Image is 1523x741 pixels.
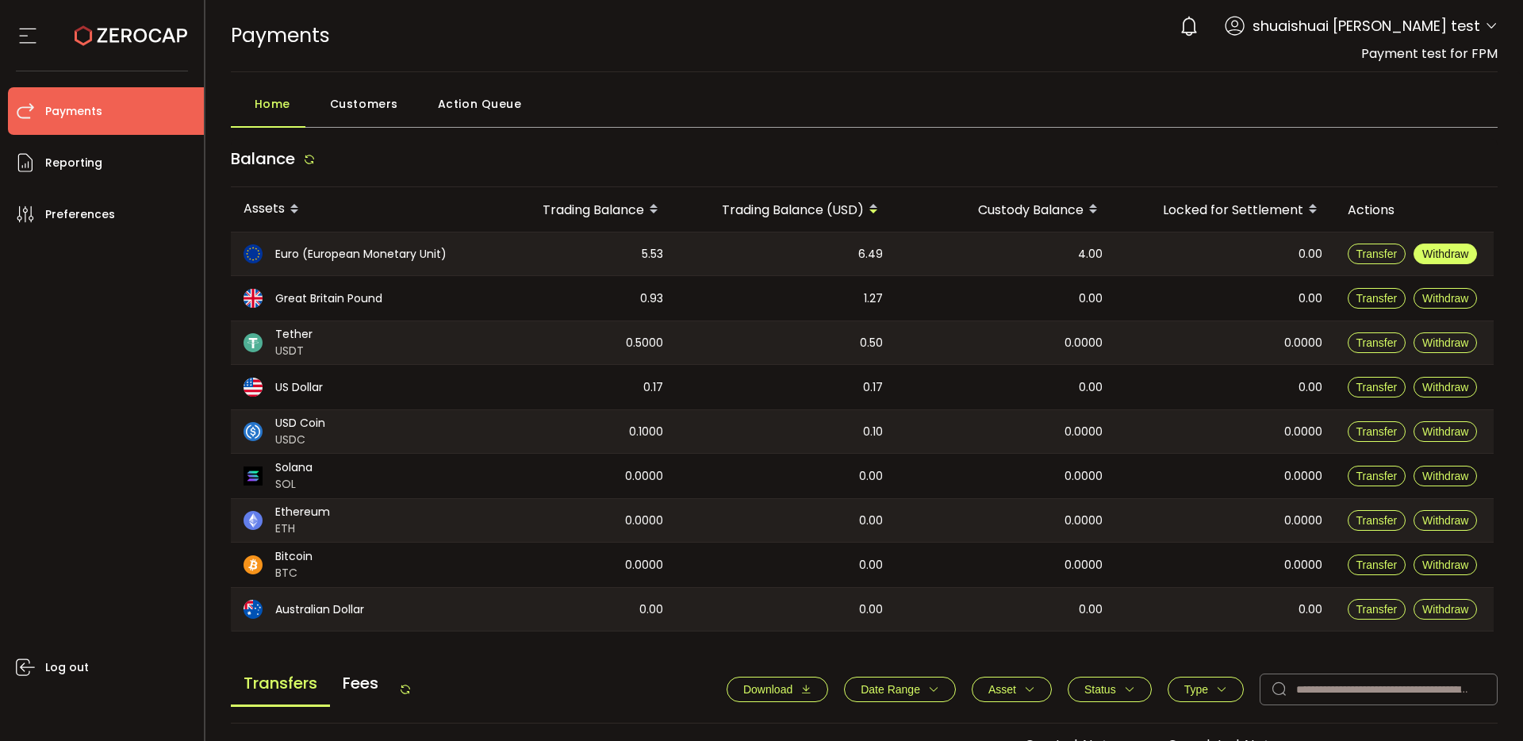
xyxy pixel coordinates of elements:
span: 0.50 [860,334,883,352]
button: Asset [972,677,1052,702]
div: Locked for Settlement [1115,196,1335,223]
span: 6.49 [858,245,883,263]
span: Date Range [861,683,920,696]
span: 0.0000 [1065,467,1103,486]
button: Transfer [1348,377,1406,397]
span: Balance [231,148,295,170]
span: 0.00 [1079,290,1103,308]
img: usdt_portfolio.svg [244,333,263,352]
span: 0.00 [859,467,883,486]
span: US Dollar [275,379,323,396]
span: shuaishuai [PERSON_NAME] test [1253,15,1480,36]
span: 0.0000 [1065,556,1103,574]
span: 0.0000 [625,556,663,574]
span: Withdraw [1422,248,1468,260]
span: BTC [275,565,313,582]
span: Status [1084,683,1116,696]
span: Home [255,88,290,120]
button: Date Range [844,677,956,702]
span: Customers [330,88,398,120]
span: 0.17 [863,378,883,397]
span: 0.1000 [629,423,663,441]
span: Transfer [1356,381,1398,394]
button: Transfer [1348,288,1406,309]
button: Transfer [1348,244,1406,264]
span: 5.53 [642,245,663,263]
span: USDC [275,432,325,448]
span: 0.00 [1299,290,1322,308]
span: Transfers [231,662,330,707]
img: eur_portfolio.svg [244,244,263,263]
button: Transfer [1348,510,1406,531]
span: 0.0000 [1284,334,1322,352]
button: Transfer [1348,332,1406,353]
span: 0.0000 [1065,423,1103,441]
span: Reporting [45,152,102,175]
button: Transfer [1348,466,1406,486]
button: Withdraw [1414,421,1477,442]
iframe: Chat Widget [1334,570,1523,741]
span: SOL [275,476,313,493]
span: Type [1184,683,1208,696]
img: usd_portfolio.svg [244,378,263,397]
button: Transfer [1348,555,1406,575]
span: 0.00 [1299,601,1322,619]
span: 0.10 [863,423,883,441]
button: Status [1068,677,1152,702]
span: Payments [45,100,102,123]
span: Ethereum [275,504,330,520]
span: 1.27 [864,290,883,308]
span: 0.0000 [1284,423,1322,441]
span: 0.00 [1079,601,1103,619]
span: 4.00 [1078,245,1103,263]
span: Download [743,683,792,696]
span: Transfer [1356,292,1398,305]
span: Withdraw [1422,336,1468,349]
span: Action Queue [438,88,522,120]
span: Great Britain Pound [275,290,382,307]
span: 0.0000 [625,512,663,530]
span: Transfer [1356,470,1398,482]
span: Withdraw [1422,425,1468,438]
button: Withdraw [1414,555,1477,575]
span: ETH [275,520,330,537]
img: gbp_portfolio.svg [244,289,263,308]
span: USD Coin [275,415,325,432]
span: 0.0000 [1065,334,1103,352]
span: Payments [231,21,330,49]
span: Fees [330,662,391,705]
div: Custody Balance [896,196,1115,223]
span: Solana [275,459,313,476]
span: 0.0000 [1284,467,1322,486]
button: Type [1168,677,1244,702]
span: 0.0000 [1284,512,1322,530]
span: 0.00 [859,512,883,530]
button: Withdraw [1414,510,1477,531]
button: Withdraw [1414,244,1477,264]
span: 0.17 [643,378,663,397]
span: Bitcoin [275,548,313,565]
img: aud_portfolio.svg [244,600,263,619]
span: Transfer [1356,425,1398,438]
span: 0.00 [859,601,883,619]
span: Transfer [1356,559,1398,571]
div: Actions [1335,201,1494,219]
span: Preferences [45,203,115,226]
span: 0.00 [1299,378,1322,397]
div: 聊天小组件 [1334,570,1523,741]
img: sol_portfolio.png [244,466,263,486]
span: Payment test for FPM [1361,44,1498,63]
button: Transfer [1348,421,1406,442]
img: eth_portfolio.svg [244,511,263,530]
button: Withdraw [1414,332,1477,353]
span: USDT [275,343,313,359]
span: 0.0000 [1065,512,1103,530]
span: Withdraw [1422,559,1468,571]
img: btc_portfolio.svg [244,555,263,574]
div: Trading Balance [477,196,676,223]
span: 0.0000 [625,467,663,486]
span: Log out [45,656,89,679]
span: Withdraw [1422,470,1468,482]
img: usdc_portfolio.svg [244,422,263,441]
button: Withdraw [1414,466,1477,486]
